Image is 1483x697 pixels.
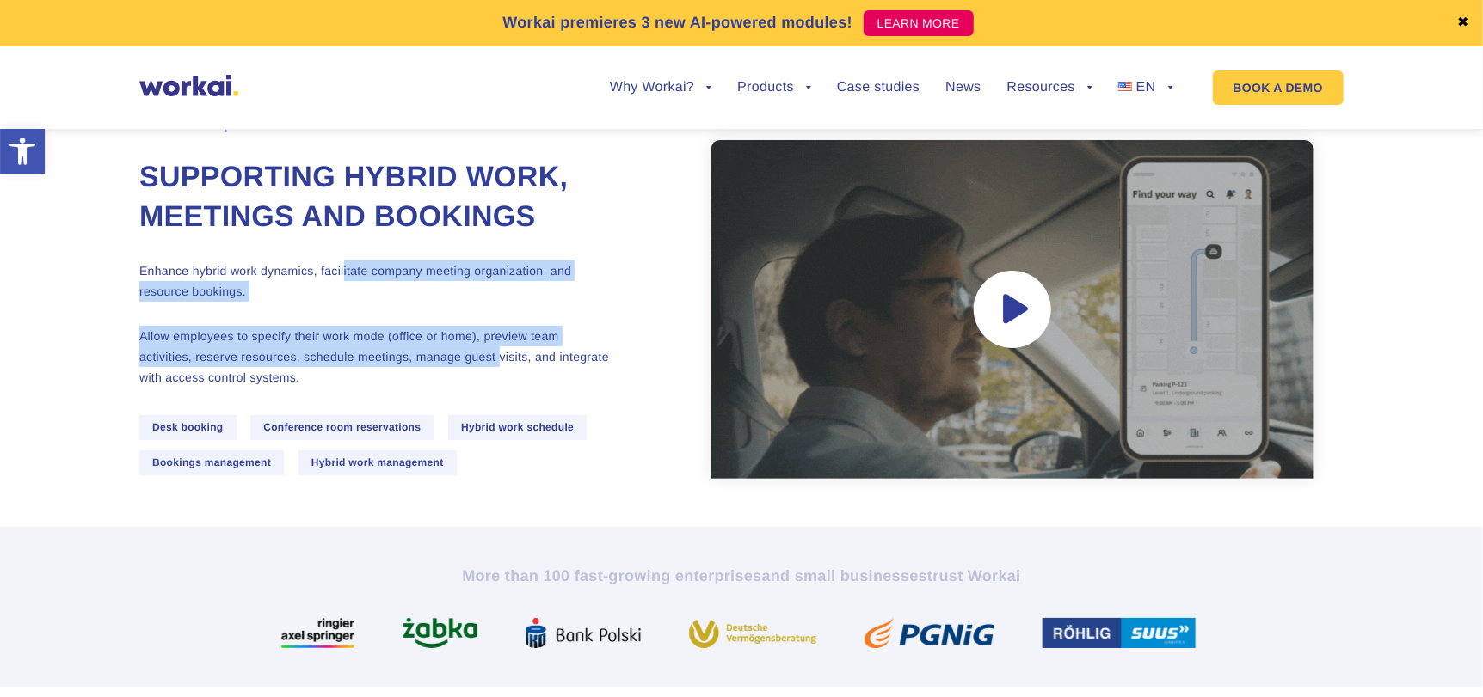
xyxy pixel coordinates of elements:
[1457,16,1469,30] a: ✖
[762,567,927,584] i: and small businesses
[250,415,434,440] span: Conference room reservations
[139,158,612,237] h1: Supporting hybrid work, meetings and bookings
[139,91,280,132] span: Workai
[1007,81,1092,95] a: Resources
[139,260,612,302] p: Enhance hybrid work dynamics, facilitate company meeting organization, and resource bookings.
[1213,70,1344,105] a: BOOK A DEMO
[502,11,852,34] p: Workai premieres 3 new AI-powered modules!
[298,450,457,475] span: Hybrid work management
[264,566,1219,586] h2: More than 100 fast-growing enterprises trust Workai
[837,81,920,95] a: Case studies
[945,81,981,95] a: News
[610,81,711,95] a: Why Workai?
[139,450,284,475] span: Bookings management
[448,415,587,440] span: Hybrid work schedule
[139,326,612,388] p: Allow employees to specify their work mode (office or home), preview team activities, reserve res...
[864,10,974,36] a: LEARN MORE
[139,415,237,440] span: Desk booking
[737,81,811,95] a: Products
[1136,80,1156,95] span: EN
